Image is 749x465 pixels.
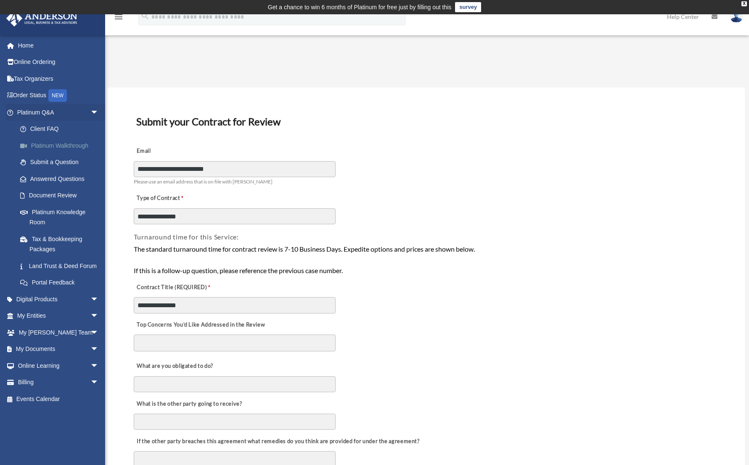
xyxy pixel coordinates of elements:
h3: Submit your Contract for Review [133,113,720,130]
a: My Documentsarrow_drop_down [6,341,111,358]
a: Platinum Walkthrough [12,137,111,154]
a: Tax Organizers [6,70,111,87]
a: menu [114,15,124,22]
div: The standard turnaround time for contract review is 7-10 Business Days. Expedite options and pric... [134,244,719,276]
span: Turnaround time for this Service: [134,233,239,241]
span: arrow_drop_down [90,104,107,121]
label: Type of Contract [134,193,218,205]
span: arrow_drop_down [90,357,107,375]
a: survey [455,2,481,12]
span: arrow_drop_down [90,324,107,341]
a: Order StatusNEW [6,87,111,104]
a: Online Ordering [6,54,111,71]
span: Please use an email address that is on file with [PERSON_NAME] [134,178,273,185]
div: Get a chance to win 6 months of Platinum for free just by filling out this [268,2,452,12]
a: Submit a Question [12,154,111,171]
a: Portal Feedback [12,274,111,291]
a: Platinum Knowledge Room [12,204,111,231]
div: NEW [48,89,67,102]
label: Email [134,146,218,157]
a: Tax & Bookkeeping Packages [12,231,111,258]
label: What is the other party going to receive? [134,398,244,410]
label: Contract Title (REQUIRED) [134,282,218,293]
img: User Pic [730,11,743,23]
a: Digital Productsarrow_drop_down [6,291,111,308]
a: Land Trust & Deed Forum [12,258,111,274]
a: Document Review [12,187,107,204]
a: Client FAQ [12,121,111,138]
span: arrow_drop_down [90,341,107,358]
i: search [140,11,150,21]
img: Anderson Advisors Platinum Portal [4,10,80,27]
label: If the other party breaches this agreement what remedies do you think are provided for under the ... [134,436,422,447]
a: My Entitiesarrow_drop_down [6,308,111,324]
a: My [PERSON_NAME] Teamarrow_drop_down [6,324,111,341]
a: Billingarrow_drop_down [6,374,111,391]
span: arrow_drop_down [90,291,107,308]
a: Home [6,37,111,54]
span: arrow_drop_down [90,308,107,325]
a: Platinum Q&Aarrow_drop_down [6,104,111,121]
label: Top Concerns You’d Like Addressed in the Review [134,319,267,331]
span: arrow_drop_down [90,374,107,391]
div: close [741,1,747,6]
i: menu [114,12,124,22]
a: Online Learningarrow_drop_down [6,357,111,374]
a: Answered Questions [12,170,111,187]
a: Events Calendar [6,391,111,407]
label: What are you obligated to do? [134,361,218,372]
